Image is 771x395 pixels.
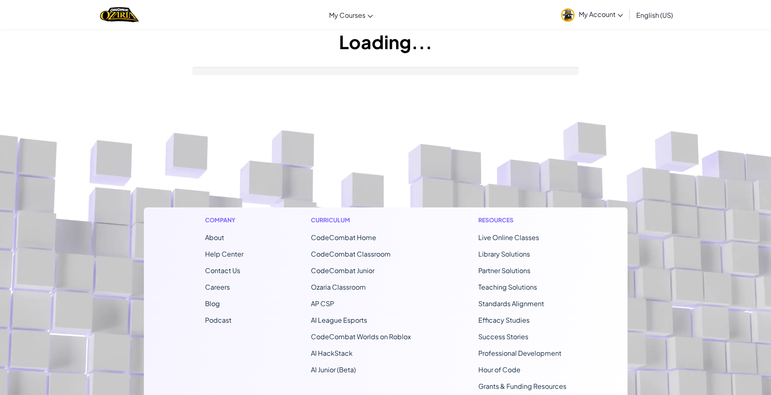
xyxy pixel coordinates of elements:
[205,266,240,275] span: Contact Us
[205,299,220,308] a: Blog
[478,349,561,357] a: Professional Development
[478,382,566,390] a: Grants & Funding Resources
[632,4,677,26] a: English (US)
[561,8,575,22] img: avatar
[205,216,243,224] h1: Company
[311,216,411,224] h1: Curriculum
[311,349,353,357] a: AI HackStack
[100,6,138,23] img: Home
[205,316,232,324] a: Podcast
[311,299,334,308] a: AP CSP
[311,332,411,341] a: CodeCombat Worlds on Roblox
[311,316,367,324] a: AI League Esports
[311,233,376,242] span: CodeCombat Home
[478,233,539,242] a: Live Online Classes
[329,11,365,19] span: My Courses
[579,10,623,19] span: My Account
[478,332,528,341] a: Success Stories
[311,250,391,258] a: CodeCombat Classroom
[478,365,520,374] a: Hour of Code
[478,250,530,258] a: Library Solutions
[311,283,366,291] a: Ozaria Classroom
[557,2,627,28] a: My Account
[311,365,356,374] a: AI Junior (Beta)
[325,4,377,26] a: My Courses
[205,250,243,258] a: Help Center
[205,233,224,242] a: About
[100,6,138,23] a: Ozaria by CodeCombat logo
[636,11,673,19] span: English (US)
[478,316,530,324] a: Efficacy Studies
[478,299,544,308] a: Standards Alignment
[478,216,566,224] h1: Resources
[205,283,230,291] a: Careers
[311,266,375,275] a: CodeCombat Junior
[478,283,537,291] a: Teaching Solutions
[478,266,530,275] a: Partner Solutions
